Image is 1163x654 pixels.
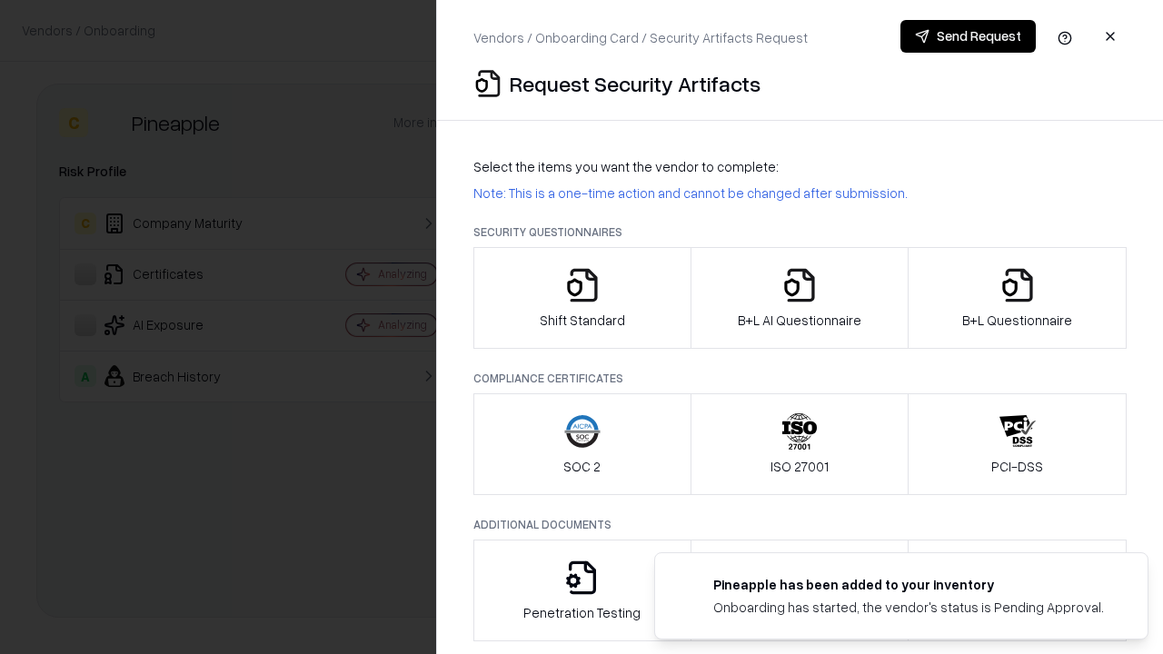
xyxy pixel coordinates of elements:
button: Penetration Testing [473,540,691,641]
p: Note: This is a one-time action and cannot be changed after submission. [473,183,1127,203]
p: Security Questionnaires [473,224,1127,240]
p: Additional Documents [473,517,1127,532]
p: Shift Standard [540,311,625,330]
div: Pineapple has been added to your inventory [713,575,1104,594]
button: B+L Questionnaire [908,247,1127,349]
p: Penetration Testing [523,603,641,622]
button: Send Request [900,20,1036,53]
p: ISO 27001 [770,457,829,476]
div: Onboarding has started, the vendor's status is Pending Approval. [713,598,1104,617]
button: Data Processing Agreement [908,540,1127,641]
p: PCI-DSS [991,457,1043,476]
button: Privacy Policy [691,540,910,641]
p: Select the items you want the vendor to complete: [473,157,1127,176]
button: PCI-DSS [908,393,1127,495]
button: B+L AI Questionnaire [691,247,910,349]
p: Compliance Certificates [473,371,1127,386]
button: SOC 2 [473,393,691,495]
p: SOC 2 [563,457,601,476]
p: B+L Questionnaire [962,311,1072,330]
p: B+L AI Questionnaire [738,311,861,330]
button: Shift Standard [473,247,691,349]
p: Request Security Artifacts [510,69,760,98]
p: Vendors / Onboarding Card / Security Artifacts Request [473,28,808,47]
img: pineappleenergy.com [677,575,699,597]
button: ISO 27001 [691,393,910,495]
